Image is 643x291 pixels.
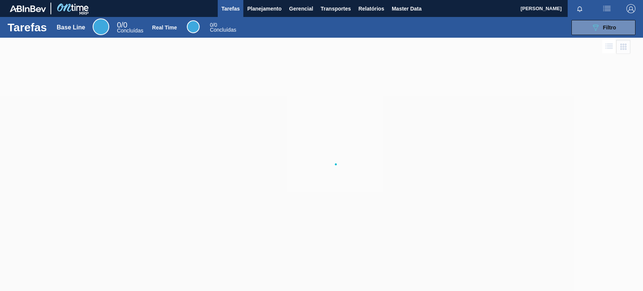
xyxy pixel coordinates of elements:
[210,27,236,33] span: Concluídas
[392,4,422,13] span: Master Data
[289,4,313,13] span: Gerencial
[626,4,635,13] img: Logout
[57,24,86,31] div: Base Line
[210,23,236,32] div: Real Time
[117,21,127,29] span: / 0
[93,18,109,35] div: Base Line
[221,4,240,13] span: Tarefas
[603,25,616,31] span: Filtro
[152,25,177,31] div: Real Time
[117,21,121,29] span: 0
[568,3,592,14] button: Notificações
[247,4,281,13] span: Planejamento
[117,28,143,34] span: Concluídas
[210,22,213,28] span: 0
[117,22,143,33] div: Base Line
[187,20,200,33] div: Real Time
[571,20,635,35] button: Filtro
[321,4,351,13] span: Transportes
[8,23,47,32] h1: Tarefas
[210,22,217,28] span: / 0
[10,5,46,12] img: TNhmsLtSVTkK8tSr43FrP2fwEKptu5GPRR3wAAAABJRU5ErkJggg==
[602,4,611,13] img: userActions
[358,4,384,13] span: Relatórios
